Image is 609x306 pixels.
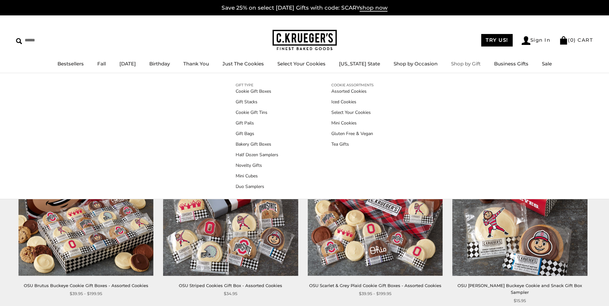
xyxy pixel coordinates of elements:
a: Save 25% on select [DATE] Gifts with code: SCARYshop now [222,4,387,12]
a: Mini Cubes [236,173,278,179]
a: [DATE] [119,61,136,67]
a: Tea Gifts [331,141,374,148]
img: OSU Brutus Buckeye Cookie Gift Boxes - Assorted Cookies [18,141,153,276]
a: OSU Brutus Buckeye Cookie Gift Boxes - Assorted Cookies [24,283,148,288]
input: Search [16,35,92,45]
a: GIFT TYPE [236,82,278,88]
a: Shop by Gift [451,61,481,67]
a: Just The Cookies [222,61,264,67]
a: Select Your Cookies [277,61,326,67]
a: Sign In [522,36,551,45]
a: Sale [542,61,552,67]
a: Mini Cookies [331,120,374,126]
a: Novelty Gifts [236,162,278,169]
a: [US_STATE] State [339,61,380,67]
a: Gift Pails [236,120,278,126]
a: Duo Samplers [236,183,278,190]
a: Business Gifts [494,61,528,67]
a: Fall [97,61,106,67]
span: $39.95 - $199.95 [359,290,391,297]
a: Bakery Gift Boxes [236,141,278,148]
a: Gift Bags [236,130,278,137]
a: Birthday [149,61,170,67]
a: COOKIE ASSORTMENTS [331,82,374,88]
a: Iced Cookies [331,98,374,105]
img: OSU Scarlet & Grey Plaid Cookie Gift Boxes - Assorted Cookies [308,141,443,276]
a: Gluten Free & Vegan [331,130,374,137]
a: TRY US! [481,34,513,47]
img: OSU Brutus Buckeye Cookie and Snack Gift Box Sampler [452,141,587,276]
span: $15.95 [514,297,526,304]
img: OSU Striped Cookies Gift Box - Assorted Cookies [163,141,298,276]
a: OSU Striped Cookies Gift Box - Assorted Cookies [179,283,282,288]
img: Bag [559,36,568,45]
a: Bestsellers [57,61,84,67]
a: Cookie Gift Tins [236,109,278,116]
span: shop now [360,4,387,12]
img: Search [16,38,22,44]
span: $34.95 [224,290,237,297]
a: Assorted Cookies [331,88,374,95]
a: Select Your Cookies [331,109,374,116]
a: OSU Scarlet & Grey Plaid Cookie Gift Boxes - Assorted Cookies [309,283,441,288]
img: Account [522,36,530,45]
a: Half Dozen Samplers [236,151,278,158]
span: $39.95 - $199.95 [70,290,102,297]
a: Cookie Gift Boxes [236,88,278,95]
img: C.KRUEGER'S [273,30,337,51]
span: 0 [570,37,574,43]
a: Gift Stacks [236,98,278,105]
a: Shop by Occasion [394,61,438,67]
a: OSU [PERSON_NAME] Buckeye Cookie and Snack Gift Box Sampler [457,283,582,295]
a: (0) CART [559,37,593,43]
a: Thank You [183,61,209,67]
